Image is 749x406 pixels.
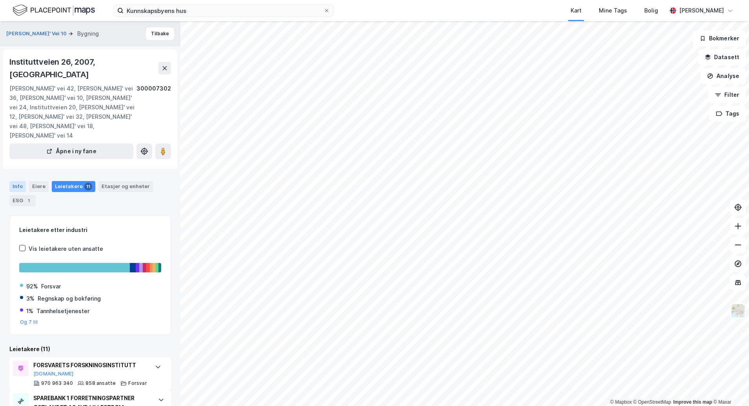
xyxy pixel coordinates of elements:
[29,244,103,254] div: Vis leietakere uten ansatte
[644,6,658,15] div: Bolig
[708,87,746,103] button: Filter
[128,380,147,386] div: Forsvar
[33,371,74,377] button: [DOMAIN_NAME]
[9,56,158,81] div: Instituttveien 26, 2007, [GEOGRAPHIC_DATA]
[41,282,61,291] div: Forsvar
[20,319,38,325] button: Og 7 til
[146,27,174,40] button: Tilbake
[731,303,745,318] img: Z
[26,282,38,291] div: 92%
[52,181,95,192] div: Leietakere
[33,361,147,370] div: FORSVARETS FORSKNINGSINSTITUTT
[693,31,746,46] button: Bokmerker
[136,84,171,140] div: 300007302
[9,84,136,140] div: [PERSON_NAME]' vei 42, [PERSON_NAME]' vei 36, [PERSON_NAME]' vei 10, [PERSON_NAME]' vei 24, Insti...
[84,183,92,190] div: 11
[85,380,116,386] div: 858 ansatte
[13,4,95,17] img: logo.f888ab2527a4732fd821a326f86c7f29.svg
[19,225,161,235] div: Leietakere etter industri
[679,6,724,15] div: [PERSON_NAME]
[36,306,89,316] div: Tannhelsetjenester
[710,368,749,406] iframe: Chat Widget
[9,344,171,354] div: Leietakere (11)
[29,181,49,192] div: Eiere
[25,197,33,205] div: 1
[9,195,36,206] div: ESG
[38,294,101,303] div: Regnskap og bokføring
[26,294,35,303] div: 3%
[77,29,99,38] div: Bygning
[709,106,746,121] button: Tags
[610,399,632,405] a: Mapbox
[102,183,150,190] div: Etasjer og enheter
[599,6,627,15] div: Mine Tags
[124,5,324,16] input: Søk på adresse, matrikkel, gårdeiere, leietakere eller personer
[700,68,746,84] button: Analyse
[41,380,73,386] div: 970 963 340
[9,143,133,159] button: Åpne i ny fane
[633,399,671,405] a: OpenStreetMap
[673,399,712,405] a: Improve this map
[6,30,68,38] button: [PERSON_NAME]' Vei 10
[698,49,746,65] button: Datasett
[9,181,26,192] div: Info
[571,6,582,15] div: Kart
[26,306,33,316] div: 1%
